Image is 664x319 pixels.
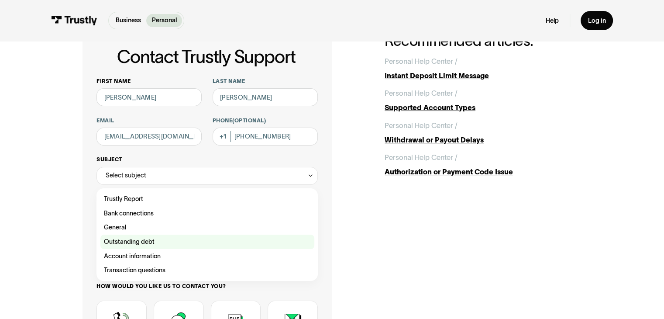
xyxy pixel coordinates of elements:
label: Last name [213,78,318,85]
a: Personal Help Center /Instant Deposit Limit Message [385,56,581,81]
h1: Contact Trustly Support [95,47,317,67]
a: Business [110,14,147,27]
span: Transaction questions [104,265,165,276]
span: (Optional) [232,118,266,123]
div: Personal Help Center / [385,152,458,163]
label: How would you like us to contact you? [96,283,317,290]
span: Bank connections [104,208,154,219]
div: Select subject [106,170,146,181]
input: alex@mail.com [96,128,202,146]
label: Email [96,117,202,124]
input: (555) 555-5555 [213,128,318,146]
label: First name [96,78,202,85]
a: Personal Help Center /Withdrawal or Payout Delays [385,120,581,145]
a: Personal [146,14,182,27]
div: Log in [588,17,606,25]
div: Supported Account Types [385,102,581,113]
a: Personal Help Center /Supported Account Types [385,88,581,113]
label: Subject [96,156,317,163]
h2: Recommended articles: [385,33,581,49]
div: Withdrawal or Payout Delays [385,135,581,146]
p: Business [116,16,141,25]
div: Authorization or Payment Code Issue [385,166,581,177]
input: Howard [213,88,318,106]
div: Personal Help Center / [385,88,458,99]
a: Log in [581,11,613,30]
input: Alex [96,88,202,106]
a: Personal Help Center /Authorization or Payment Code Issue [385,152,581,177]
nav: Select subject [96,185,317,281]
span: Outstanding debt [104,236,155,247]
span: General [104,222,126,233]
label: Phone [213,117,318,124]
div: Personal Help Center / [385,120,458,131]
img: Trustly Logo [51,16,97,25]
span: Trustly Report [104,194,143,205]
span: Account information [104,251,161,262]
div: Select subject [96,167,317,185]
p: Personal [152,16,177,25]
a: Help [546,17,559,25]
div: Instant Deposit Limit Message [385,70,581,81]
div: Personal Help Center / [385,56,458,67]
